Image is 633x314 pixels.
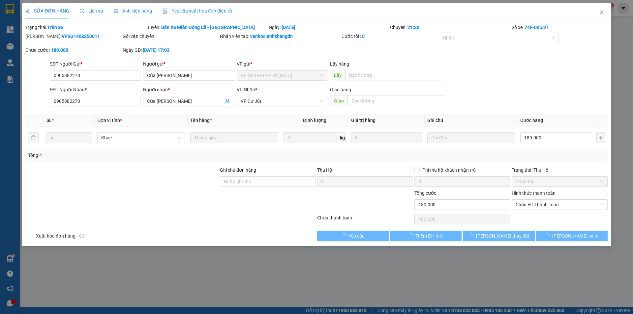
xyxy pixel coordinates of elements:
div: SĐT Người Nhận [50,86,140,93]
button: delete [28,132,39,143]
span: kg [339,132,346,143]
div: Người gửi [143,60,234,68]
input: 0 [351,132,422,143]
span: VP Cư Jút [241,96,323,106]
span: [PERSON_NAME] và In [552,232,598,240]
span: picture [114,9,118,13]
span: loading [408,233,415,238]
div: Trạng thái Thu Hộ [512,166,608,174]
span: Tên hàng [190,118,212,123]
span: Ảnh kiện hàng [114,8,152,14]
div: Nhân viên tạo: [220,33,340,40]
span: Yêu cầu xuất hóa đơn điện tử [163,8,232,14]
button: plus [596,132,605,143]
div: Chưa cước : [25,46,121,54]
b: [DATE] [282,25,295,30]
span: Yêu cầu [348,232,365,240]
span: edit [25,9,30,13]
span: clock-circle [80,9,84,13]
button: Close [592,3,611,22]
b: [DATE] 17:03 [143,47,169,53]
span: loading [341,233,348,238]
img: icon [163,9,168,14]
div: Số xe: [511,24,608,31]
span: Giá trị hàng [351,118,376,123]
span: Chọn HT Thanh Toán [516,200,604,210]
b: VPSG1408250011 [62,34,100,39]
b: 180.000 [51,47,68,53]
button: [PERSON_NAME] và In [536,231,608,241]
span: Phí thu hộ khách nhận trả [420,166,478,174]
span: Định lượng [303,118,326,123]
span: [PERSON_NAME] thay đổi [476,232,529,240]
div: Tổng: 4 [28,152,244,159]
span: Giao [330,96,347,106]
span: VP Nhận [237,87,255,92]
div: Chuyến: [389,24,511,31]
b: 21:30 [407,25,419,30]
span: SL [46,118,52,123]
div: Cước rồi : [342,33,437,40]
b: Bến Xe Miền Đông Cũ - [GEOGRAPHIC_DATA] [161,25,255,30]
span: info-circle [79,234,84,238]
div: [PERSON_NAME]: [25,33,121,40]
input: Dọc đường [347,96,444,106]
input: Dọc đường [345,70,444,80]
span: SỬA ĐƠN HÀNG [25,8,69,14]
b: 0 [362,34,365,39]
span: VP Sài Gòn [241,71,323,80]
div: SĐT Người Gửi [50,60,140,68]
span: Thu Hộ [317,167,332,173]
span: Lịch sử [80,8,103,14]
span: Khác [101,133,181,143]
th: Ghi chú [425,114,518,127]
span: Đơn vị tính [97,118,122,123]
span: Chưa thu [516,177,604,186]
div: Ngày GD: [123,46,219,54]
div: Chưa thanh toán [316,214,414,226]
button: Yêu cầu [317,231,389,241]
span: Xuất hóa đơn hàng [33,232,78,240]
div: Trạng thái: [25,24,146,31]
input: Ghi chú đơn hàng [220,176,316,187]
span: loading [469,233,476,238]
span: Lấy hàng [330,61,349,67]
span: Thêm ĐH mới [415,232,443,240]
button: [PERSON_NAME] thay đổi [463,231,534,241]
label: Ghi chú đơn hàng [220,167,256,173]
div: Người nhận [143,86,234,93]
b: vanhoc.anhkhangdn [250,34,293,39]
label: Hình thức thanh toán [512,190,556,196]
span: close [599,10,604,15]
div: Ngày: [268,24,390,31]
b: 74F-005.97 [525,25,549,30]
div: VP gửi [237,60,327,68]
button: Thêm ĐH mới [390,231,462,241]
span: loading [545,233,552,238]
span: Tổng cước [414,190,436,196]
span: Giao hàng [330,87,351,92]
input: Ghi Chú [427,132,515,143]
div: Gói vận chuyển: [123,33,219,40]
span: user-add [225,99,230,104]
div: Tuyến: [146,24,268,31]
b: Trên xe [47,25,63,30]
span: Lấy [330,70,345,80]
span: Cước hàng [520,118,543,123]
input: VD: Bàn, Ghế [190,132,278,143]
